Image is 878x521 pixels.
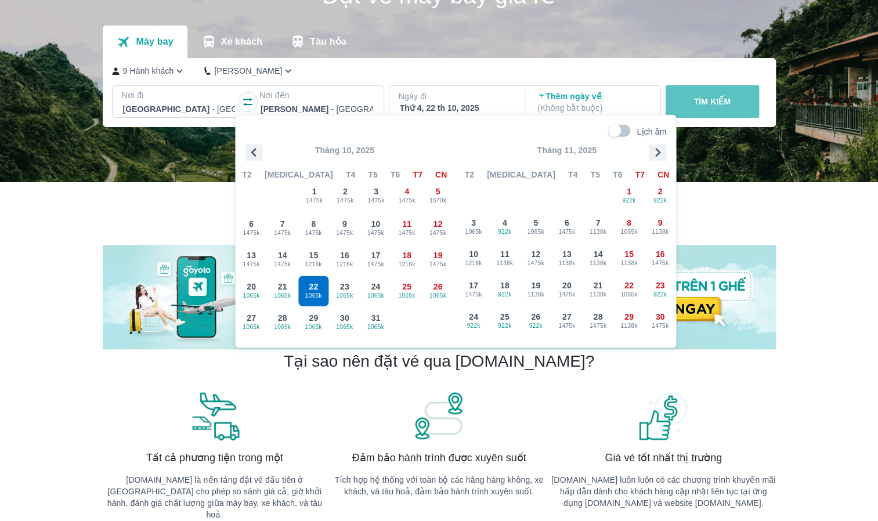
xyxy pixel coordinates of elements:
span: 1138k [552,258,582,267]
button: 11475k [299,180,330,212]
span: 30 [340,312,349,324]
p: 9 Hành khách [123,65,174,77]
span: 1475k [361,259,391,269]
span: 23 [340,281,349,292]
span: 18 [500,280,510,291]
span: 1475k [423,259,453,269]
p: Ngày đi [399,91,514,102]
span: 1065k [614,227,644,236]
button: 18922k [489,274,521,306]
p: Nơi đến [259,89,374,101]
span: 1475k [645,321,675,330]
span: Tất cả phương tiện trong một [146,451,283,465]
span: 13 [247,249,256,261]
button: 131475k [236,244,267,276]
span: 11 [500,248,510,260]
span: 1475k [361,196,391,205]
button: 181216k [391,244,422,276]
span: 1138k [614,321,644,330]
span: 1065k [236,291,266,300]
span: 1065k [330,291,360,300]
button: 9 Hành khách [112,65,186,77]
span: 1475k [268,259,298,269]
button: 121475k [422,213,454,244]
button: 25922k [489,306,521,337]
span: 22 [309,281,318,292]
button: TÌM KIẾM [666,85,759,118]
span: 26 [433,281,443,292]
button: 21475k [330,180,360,212]
span: 922k [490,290,520,299]
div: transportation tabs [103,26,360,58]
span: [MEDICAL_DATA] [265,169,333,180]
span: 12 [433,218,443,230]
span: 1138k [521,290,551,299]
p: [PERSON_NAME] [214,65,282,77]
span: 18 [402,249,411,261]
button: 171475k [458,274,489,306]
button: 41475k [392,180,422,212]
span: 1 [312,186,317,197]
span: 922k [645,290,675,299]
span: 922k [614,196,644,205]
span: 1065k [361,291,391,300]
span: 27 [247,312,256,324]
button: 241065k [360,276,392,307]
button: 81475k [298,213,329,244]
span: 922k [458,321,489,330]
button: 301475k [645,306,676,337]
span: 1475k [236,259,266,269]
span: 29 [309,312,318,324]
span: 24 [371,281,380,292]
button: 281065k [267,307,298,338]
span: 16 [656,248,665,260]
span: 9 [658,217,663,229]
button: 4922k [489,212,521,243]
p: Xe khách [221,36,262,48]
span: 25 [500,311,510,323]
span: 1065k [268,322,298,331]
img: banner [189,390,241,442]
button: 141475k [267,244,298,276]
span: 28 [278,312,287,324]
span: 13 [562,248,572,260]
span: 1475k [268,228,298,237]
span: 1065k [298,322,328,331]
button: 91138k [645,212,676,243]
p: Nơi đi [122,89,237,101]
button: 201065k [236,276,267,307]
span: 1216k [298,259,328,269]
button: 271065k [236,307,267,338]
button: 111475k [391,213,422,244]
span: 19 [531,280,540,291]
span: 28 [593,311,602,323]
span: 1475k [330,196,360,205]
p: [DOMAIN_NAME] luôn luôn có các chương trình khuyến mãi hấp dẫn dành cho khách hàng cập nhật liên ... [551,474,776,509]
button: 151138k [613,243,645,274]
button: 71475k [267,213,298,244]
span: T5 [590,169,599,180]
span: 7 [280,218,285,230]
button: 231065k [329,276,360,307]
span: 1065k [236,322,266,331]
span: 1475k [361,228,391,237]
span: 1065k [423,291,453,300]
button: 211065k [267,276,298,307]
span: 922k [490,321,520,330]
span: 5 [436,186,440,197]
span: 6 [565,217,569,229]
span: 2 [343,186,348,197]
span: 21 [278,281,287,292]
span: 9 [342,218,347,230]
button: 51065k [520,212,551,243]
p: Lịch âm [637,126,666,138]
span: 1138k [614,258,644,267]
span: 19 [433,249,443,261]
p: Tàu hỏa [310,36,346,48]
p: Tích hợp hệ thống với toàn bộ các hãng hàng không, xe khách, và tàu hoả, đảm bảo hành trình xuyên... [327,474,551,497]
button: 1922k [613,180,645,212]
span: 29 [624,311,634,323]
span: 16 [340,249,349,261]
span: 12 [531,248,540,260]
span: 1475k [583,321,613,330]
